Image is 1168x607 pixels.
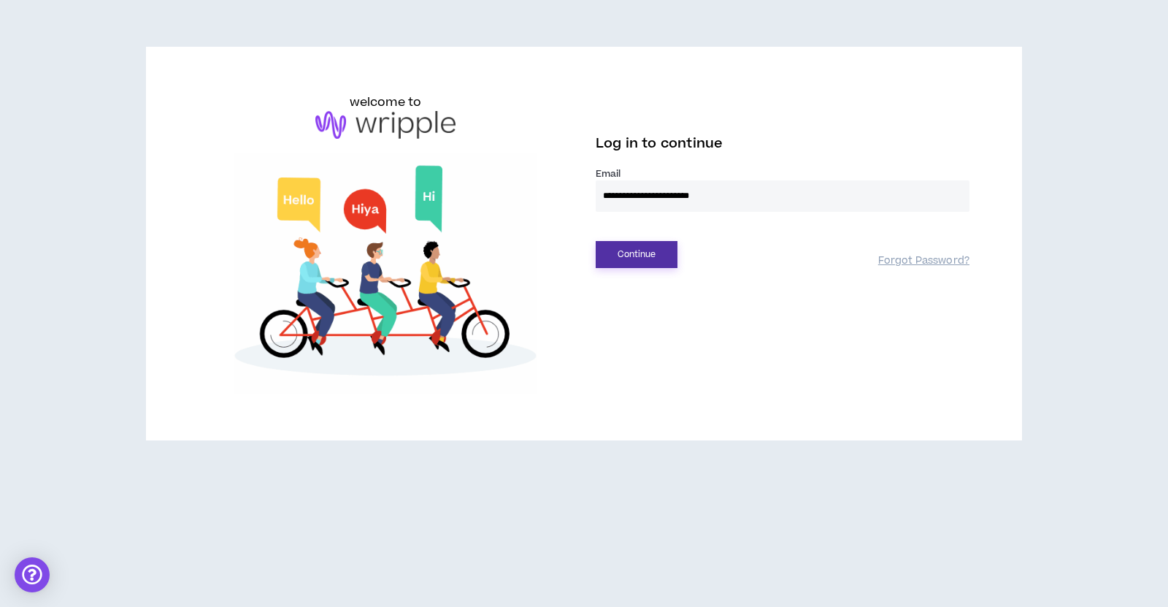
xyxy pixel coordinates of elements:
[596,167,969,180] label: Email
[315,111,456,139] img: logo-brand.png
[596,134,723,153] span: Log in to continue
[350,93,422,111] h6: welcome to
[878,254,969,268] a: Forgot Password?
[15,557,50,592] div: Open Intercom Messenger
[596,241,677,268] button: Continue
[199,153,572,394] img: Welcome to Wripple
